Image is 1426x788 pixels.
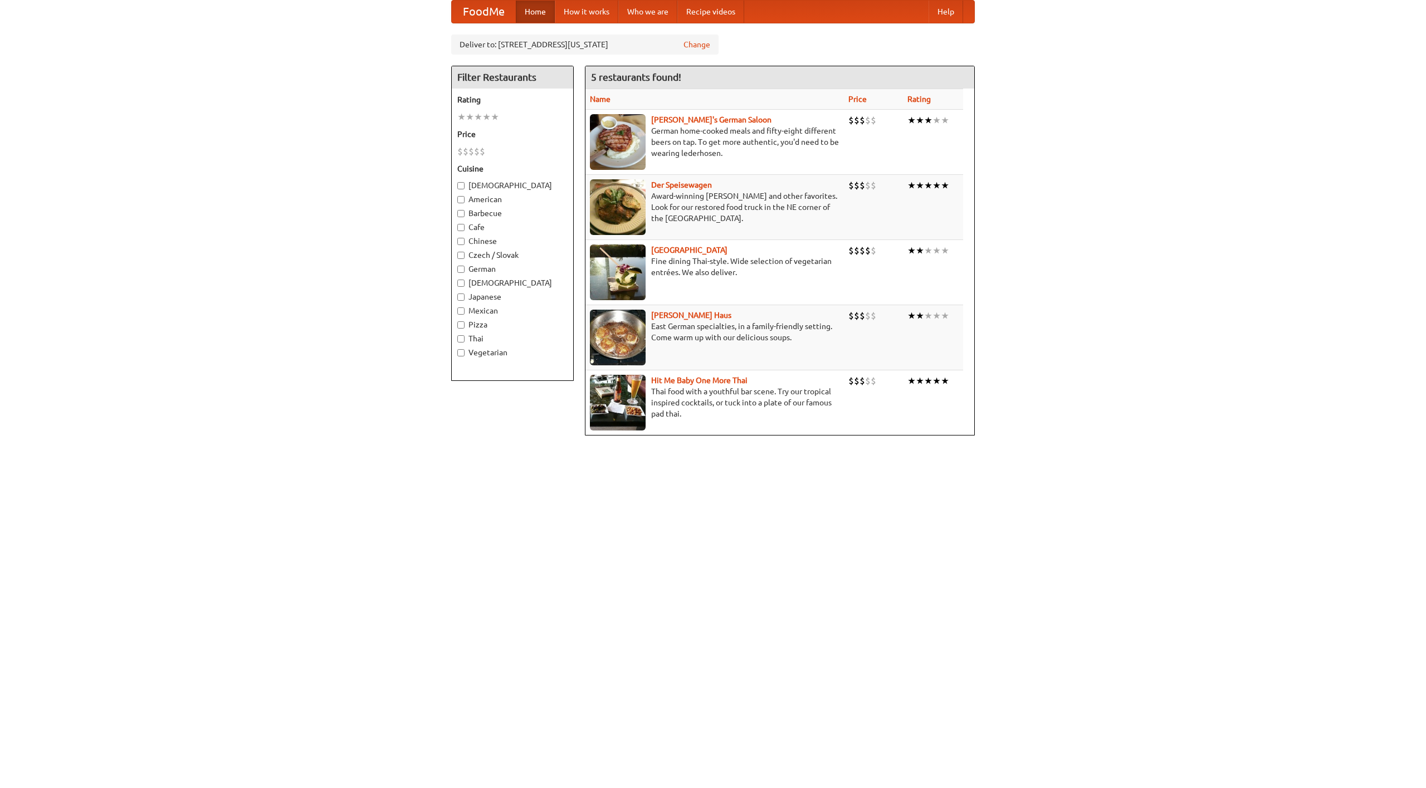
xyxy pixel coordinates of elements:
li: $ [848,179,854,192]
label: Japanese [457,291,568,302]
a: [GEOGRAPHIC_DATA] [651,246,727,254]
li: $ [848,244,854,257]
input: Chinese [457,238,465,245]
p: German home-cooked meals and fifty-eight different beers on tap. To get more authentic, you'd nee... [590,125,839,159]
li: $ [871,375,876,387]
input: [DEMOGRAPHIC_DATA] [457,182,465,189]
li: $ [480,145,485,158]
label: Thai [457,333,568,344]
a: Who we are [618,1,677,23]
li: $ [854,244,859,257]
input: Cafe [457,224,465,231]
li: $ [854,310,859,322]
li: $ [848,114,854,126]
input: American [457,196,465,203]
li: ★ [924,375,932,387]
li: $ [848,310,854,322]
a: Der Speisewagen [651,180,712,189]
li: $ [854,375,859,387]
li: $ [848,375,854,387]
label: Pizza [457,319,568,330]
li: $ [865,114,871,126]
input: Thai [457,335,465,342]
a: Rating [907,95,931,104]
a: Hit Me Baby One More Thai [651,376,748,385]
li: ★ [907,375,916,387]
li: ★ [932,114,941,126]
li: ★ [457,111,466,123]
h5: Price [457,129,568,140]
div: Deliver to: [STREET_ADDRESS][US_STATE] [451,35,719,55]
input: German [457,266,465,273]
label: American [457,194,568,205]
label: Chinese [457,236,568,247]
p: Thai food with a youthful bar scene. Try our tropical inspired cocktails, or tuck into a plate of... [590,386,839,419]
input: Pizza [457,321,465,329]
img: satay.jpg [590,244,646,300]
a: FoodMe [452,1,516,23]
label: [DEMOGRAPHIC_DATA] [457,277,568,288]
input: Barbecue [457,210,465,217]
li: ★ [916,244,924,257]
li: $ [854,114,859,126]
a: Name [590,95,611,104]
label: Mexican [457,305,568,316]
li: ★ [932,310,941,322]
input: Vegetarian [457,349,465,356]
img: speisewagen.jpg [590,179,646,235]
li: $ [859,114,865,126]
a: Change [683,39,710,50]
li: ★ [941,244,949,257]
li: ★ [916,310,924,322]
li: $ [859,375,865,387]
li: ★ [907,179,916,192]
li: $ [865,310,871,322]
li: ★ [907,114,916,126]
img: babythai.jpg [590,375,646,430]
li: ★ [466,111,474,123]
li: $ [865,375,871,387]
a: Price [848,95,867,104]
li: $ [871,310,876,322]
li: ★ [941,375,949,387]
li: $ [859,179,865,192]
li: $ [474,145,480,158]
li: $ [854,179,859,192]
label: Vegetarian [457,347,568,358]
p: Fine dining Thai-style. Wide selection of vegetarian entrées. We also deliver. [590,256,839,278]
li: ★ [932,244,941,257]
li: $ [865,244,871,257]
h5: Cuisine [457,163,568,174]
label: Barbecue [457,208,568,219]
input: Czech / Slovak [457,252,465,259]
img: esthers.jpg [590,114,646,170]
input: Japanese [457,293,465,301]
a: [PERSON_NAME]'s German Saloon [651,115,771,124]
a: [PERSON_NAME] Haus [651,311,731,320]
p: Award-winning [PERSON_NAME] and other favorites. Look for our restored food truck in the NE corne... [590,190,839,224]
li: $ [871,114,876,126]
a: How it works [555,1,618,23]
label: [DEMOGRAPHIC_DATA] [457,180,568,191]
li: ★ [932,179,941,192]
a: Recipe videos [677,1,744,23]
h5: Rating [457,94,568,105]
li: $ [871,179,876,192]
h4: Filter Restaurants [452,66,573,89]
li: $ [468,145,474,158]
img: kohlhaus.jpg [590,310,646,365]
li: ★ [916,114,924,126]
li: ★ [932,375,941,387]
label: Cafe [457,222,568,233]
label: German [457,263,568,275]
li: ★ [941,114,949,126]
li: ★ [482,111,491,123]
p: East German specialties, in a family-friendly setting. Come warm up with our delicious soups. [590,321,839,343]
li: $ [463,145,468,158]
ng-pluralize: 5 restaurants found! [591,72,681,82]
label: Czech / Slovak [457,249,568,261]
